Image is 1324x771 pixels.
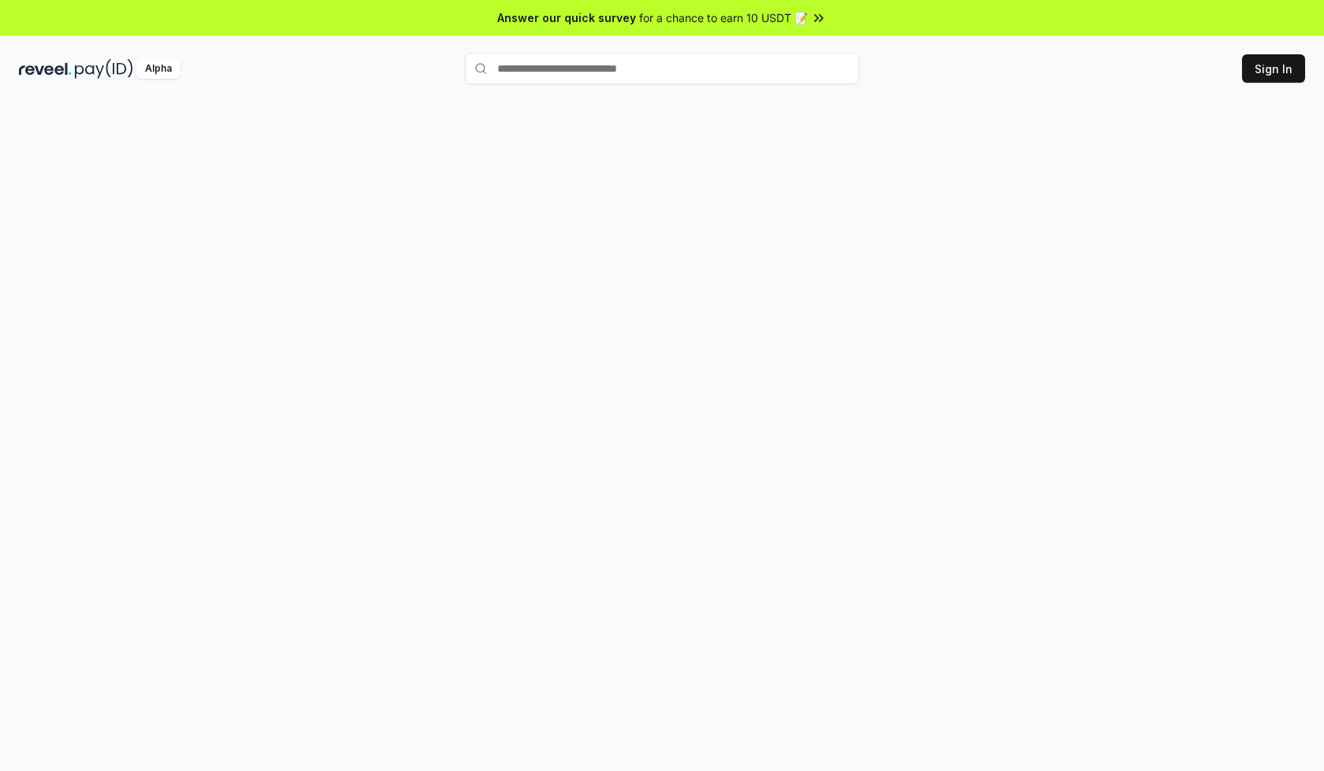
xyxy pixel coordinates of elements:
[136,59,180,79] div: Alpha
[75,59,133,79] img: pay_id
[497,9,636,26] span: Answer our quick survey
[1242,54,1305,83] button: Sign In
[639,9,808,26] span: for a chance to earn 10 USDT 📝
[19,59,72,79] img: reveel_dark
